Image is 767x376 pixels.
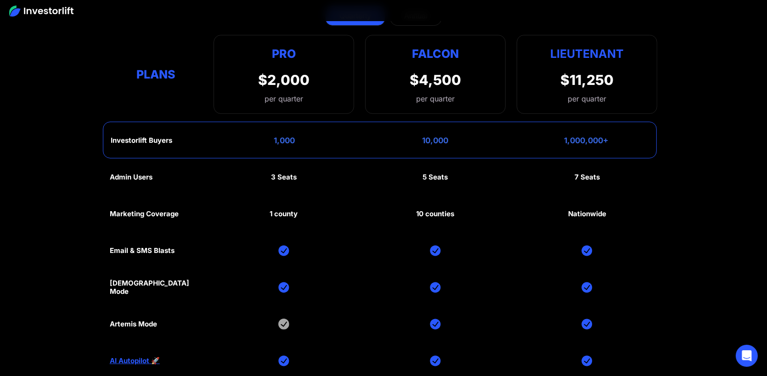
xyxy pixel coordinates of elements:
[110,210,179,218] div: Marketing Coverage
[110,320,157,328] div: Artemis Mode
[416,93,455,104] div: per quarter
[111,136,172,145] div: Investorlift Buyers
[550,47,624,61] strong: Lieutenant
[564,136,609,145] div: 1,000,000+
[422,136,448,145] div: 10,000
[110,173,152,181] div: Admin Users
[575,173,600,181] div: 7 Seats
[270,210,298,218] div: 1 county
[258,45,310,62] div: Pro
[412,45,459,62] div: Falcon
[274,136,295,145] div: 1,000
[736,345,758,367] div: Open Intercom Messenger
[417,210,455,218] div: 10 counties
[423,173,448,181] div: 5 Seats
[560,72,614,88] div: $11,250
[271,173,297,181] div: 3 Seats
[568,93,606,104] div: per quarter
[110,66,203,84] div: Plans
[110,279,203,296] div: [DEMOGRAPHIC_DATA] Mode
[110,357,160,365] a: AI Autopilot 🚀
[568,210,606,218] div: Nationwide
[410,72,461,88] div: $4,500
[110,247,175,255] div: Email & SMS Blasts
[258,93,310,104] div: per quarter
[258,72,310,88] div: $2,000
